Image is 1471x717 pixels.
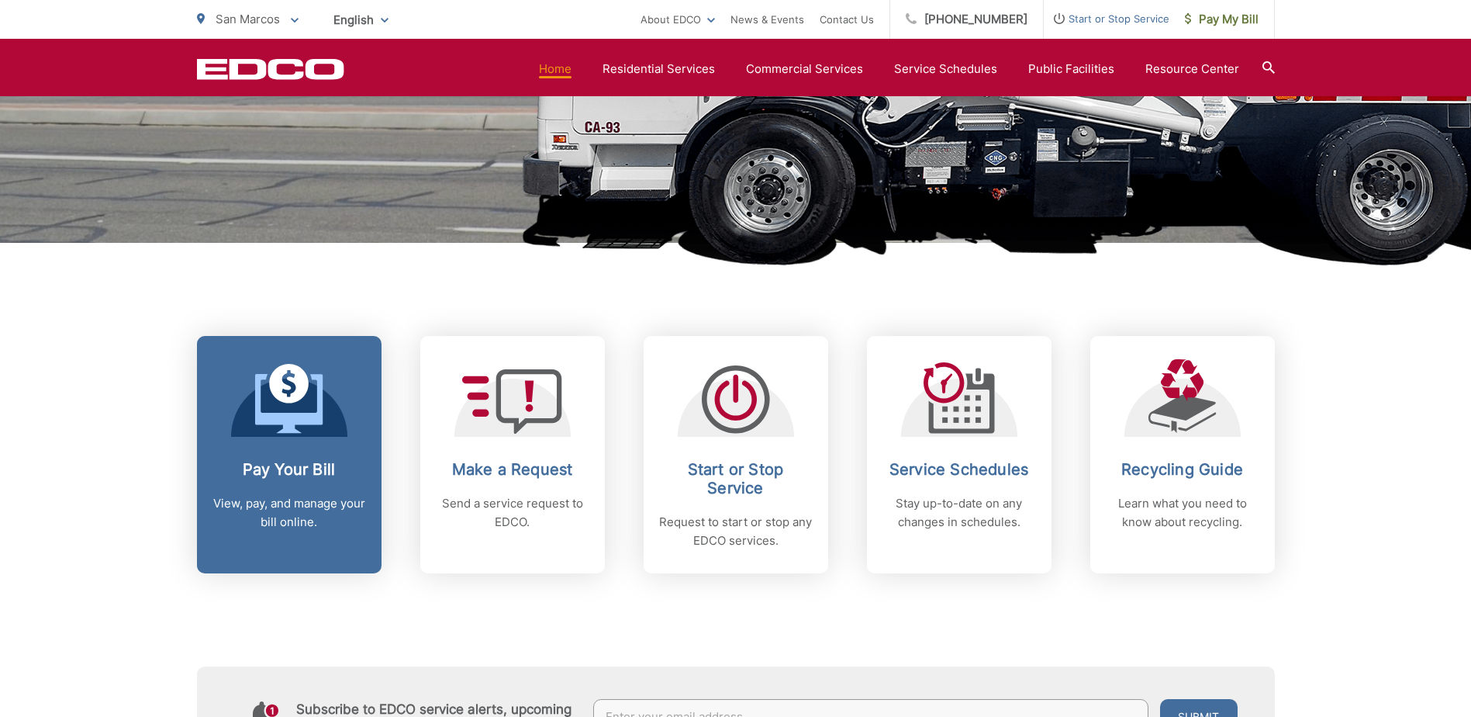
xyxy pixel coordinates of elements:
span: Pay My Bill [1185,10,1259,29]
a: Commercial Services [746,60,863,78]
p: Request to start or stop any EDCO services. [659,513,813,550]
a: Home [539,60,571,78]
a: Residential Services [603,60,715,78]
h2: Recycling Guide [1106,460,1259,479]
span: San Marcos [216,12,280,26]
p: Learn what you need to know about recycling. [1106,494,1259,532]
a: Pay Your Bill View, pay, and manage your bill online. [197,336,382,573]
a: Recycling Guide Learn what you need to know about recycling. [1090,336,1275,573]
span: English [322,6,400,33]
h2: Start or Stop Service [659,460,813,497]
a: EDCD logo. Return to the homepage. [197,58,344,80]
p: Stay up-to-date on any changes in schedules. [882,494,1036,532]
p: View, pay, and manage your bill online. [212,494,366,532]
h2: Make a Request [436,460,589,479]
h2: Pay Your Bill [212,460,366,479]
a: Service Schedules Stay up-to-date on any changes in schedules. [867,336,1051,573]
a: Service Schedules [894,60,997,78]
h2: Service Schedules [882,460,1036,479]
a: Contact Us [820,10,874,29]
a: Public Facilities [1028,60,1114,78]
p: Send a service request to EDCO. [436,494,589,532]
a: About EDCO [641,10,715,29]
a: Resource Center [1145,60,1239,78]
a: News & Events [730,10,804,29]
a: Make a Request Send a service request to EDCO. [420,336,605,573]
